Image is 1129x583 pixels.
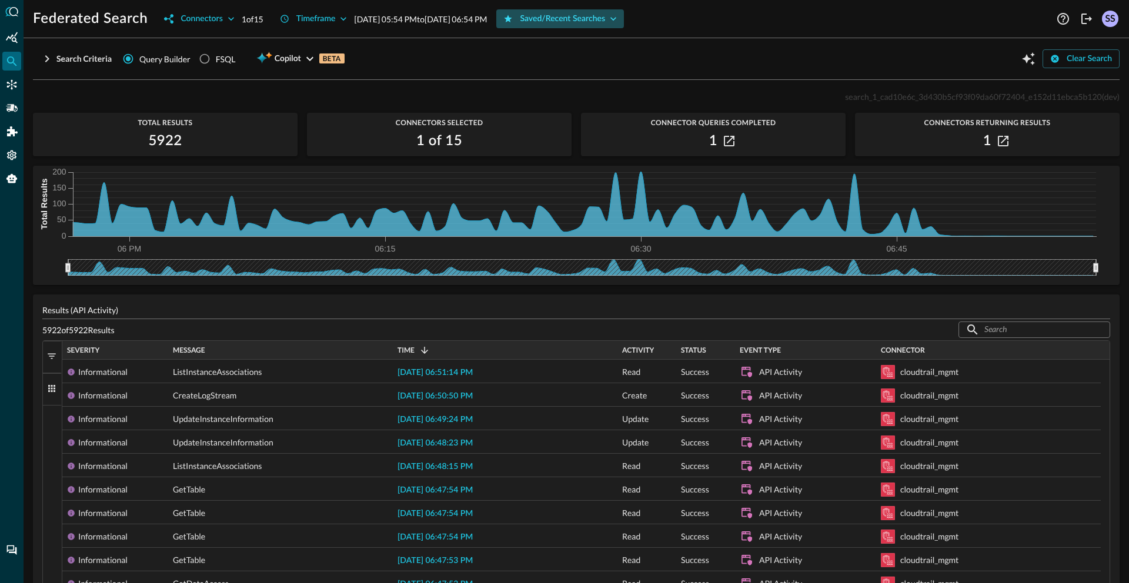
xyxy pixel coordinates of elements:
div: cloudtrail_mgmt [900,478,958,501]
button: Timeframe [273,9,355,28]
h2: 5922 [148,132,182,150]
span: Copilot [275,52,301,66]
span: Update [622,431,649,454]
span: Success [681,478,709,501]
div: SS [1102,11,1118,27]
tspan: 100 [52,199,66,208]
tspan: 150 [52,183,66,192]
svg: Amazon Security Lake [881,365,895,379]
button: Saved/Recent Searches [496,9,624,28]
div: Informational [78,384,128,407]
span: GetTable [173,548,205,572]
tspan: 06 PM [118,244,141,253]
span: [DATE] 06:47:54 PM [398,533,473,541]
div: API Activity [759,360,802,384]
span: Read [622,454,640,478]
span: [DATE] 06:50:50 PM [398,392,473,400]
div: Timeframe [296,12,336,26]
span: [DATE] 06:47:53 PM [398,557,473,565]
span: [DATE] 06:51:14 PM [398,368,473,377]
span: Success [681,384,709,407]
span: Success [681,360,709,384]
svg: Amazon Security Lake [881,412,895,426]
p: 5922 of 5922 Results [42,324,115,336]
div: API Activity [759,431,802,454]
svg: Amazon Security Lake [881,459,895,473]
span: Time [398,346,415,354]
div: Federated Search [2,52,21,71]
p: 1 of 15 [242,13,263,25]
p: BETA [319,53,345,63]
span: [DATE] 06:48:15 PM [398,463,473,471]
div: Connectors [181,12,222,26]
div: API Activity [759,501,802,525]
div: Search Criteria [56,52,112,66]
div: Addons [3,122,22,141]
div: Query Agent [2,169,21,188]
span: Connectors Returning Results [855,119,1120,127]
span: Success [681,431,709,454]
span: Message [173,346,205,354]
p: [DATE] 05:54 PM to [DATE] 06:54 PM [354,13,487,25]
svg: Amazon Security Lake [881,530,895,544]
span: (dev) [1102,92,1120,102]
span: [DATE] 06:48:23 PM [398,439,473,447]
h2: 1 of 15 [416,132,462,150]
button: Help [1054,9,1073,28]
span: ListInstanceAssociations [173,360,262,384]
span: Create [622,384,647,407]
span: Connector [881,346,925,354]
h2: 1 [983,132,991,150]
p: Results (API Activity) [42,304,1110,316]
div: cloudtrail_mgmt [900,360,958,384]
span: Read [622,525,640,548]
span: ListInstanceAssociations [173,454,262,478]
div: Clear Search [1067,52,1112,66]
div: API Activity [759,454,802,478]
button: Search Criteria [33,49,119,68]
h2: 1 [709,132,717,150]
span: Activity [622,346,654,354]
button: Connectors [157,9,241,28]
tspan: 50 [57,215,66,224]
div: API Activity [759,407,802,431]
div: cloudtrail_mgmt [900,548,958,572]
svg: Amazon Security Lake [881,553,895,567]
span: Connector Queries Completed [581,119,846,127]
div: cloudtrail_mgmt [900,407,958,431]
span: search_1_cad10e6c_3d430b5cf93f09da60f72404_e152d11ebca5b120 [845,92,1101,102]
span: [DATE] 06:49:24 PM [398,416,473,424]
svg: Amazon Security Lake [881,435,895,450]
span: Query Builder [139,53,191,65]
span: Success [681,407,709,431]
span: Connectors Selected [307,119,572,127]
div: API Activity [759,384,802,407]
span: Success [681,548,709,572]
div: Informational [78,431,128,454]
span: GetTable [173,501,205,525]
span: [DATE] 06:47:54 PM [398,510,473,518]
div: Informational [78,501,128,525]
span: Success [681,454,709,478]
button: Clear Search [1043,49,1120,68]
div: Informational [78,454,128,478]
div: API Activity [759,478,802,501]
div: Connectors [2,75,21,94]
span: Status [681,346,706,354]
div: Summary Insights [2,28,21,47]
div: Informational [78,548,128,572]
div: Informational [78,360,128,384]
div: API Activity [759,525,802,548]
span: Success [681,525,709,548]
div: Saved/Recent Searches [520,12,605,26]
div: cloudtrail_mgmt [900,384,958,407]
span: UpdateInstanceInformation [173,431,273,454]
span: Read [622,360,640,384]
span: Read [622,501,640,525]
span: Severity [67,346,99,354]
h1: Federated Search [33,9,148,28]
span: CreateLogStream [173,384,236,407]
div: API Activity [759,548,802,572]
button: CopilotBETA [249,49,351,68]
div: cloudtrail_mgmt [900,525,958,548]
